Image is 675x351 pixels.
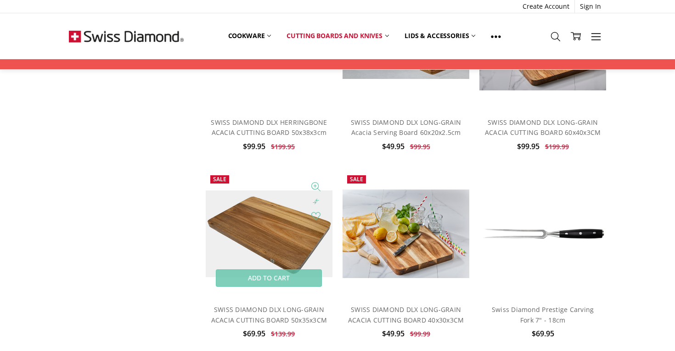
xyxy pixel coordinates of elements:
[243,141,265,151] span: $99.95
[382,329,405,339] span: $49.95
[213,175,226,183] span: Sale
[216,269,322,287] a: Add to Cart
[220,26,279,46] a: Cookware
[206,190,332,277] img: SWISS DIAMOND DLX LONG-GRAIN ACACIA CUTTING BOARD 50x35x3CM
[517,141,540,151] span: $99.95
[397,26,483,46] a: Lids & Accessories
[69,13,184,59] img: Free Shipping On Every Order
[545,142,569,151] span: $199.99
[350,175,363,183] span: Sale
[279,26,397,46] a: Cutting boards and knives
[243,329,265,339] span: $69.95
[351,118,461,137] a: SWISS DIAMOND DLX LONG-GRAIN Acacia Serving Board 60x20x2.5cm
[483,26,509,46] a: Show All
[382,141,405,151] span: $49.95
[271,329,295,338] span: $139.99
[211,305,327,324] a: SWISS DIAMOND DLX LONG-GRAIN ACACIA CUTTING BOARD 50x35x3CM
[211,118,327,137] a: SWISS DIAMOND DLX HERRINGBONE ACACIA CUTTING BOARD 50x38x3cm
[532,329,554,339] span: $69.95
[343,189,469,278] img: SWISS DIAMOND DLX LONG-GRAIN ACACIA CUTTING BOARD 40x30x3CM
[479,171,606,297] a: Swiss Diamond Prestige Carving Fork 7" - 18cm
[343,171,469,297] a: SWISS DIAMOND DLX LONG-GRAIN ACACIA CUTTING BOARD 40x30x3CM
[271,142,295,151] span: $199.95
[206,171,332,297] a: SWISS DIAMOND DLX LONG-GRAIN ACACIA CUTTING BOARD 50x35x3CM
[348,305,464,324] a: SWISS DIAMOND DLX LONG-GRAIN ACACIA CUTTING BOARD 40x30x3CM
[479,225,606,242] img: Swiss Diamond Prestige Carving Fork 7" - 18cm
[410,142,430,151] span: $99.95
[492,305,594,324] a: Swiss Diamond Prestige Carving Fork 7" - 18cm
[410,329,430,338] span: $99.99
[485,118,601,137] a: SWISS DIAMOND DLX LONG-GRAIN ACACIA CUTTING BOARD 60x40x3CM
